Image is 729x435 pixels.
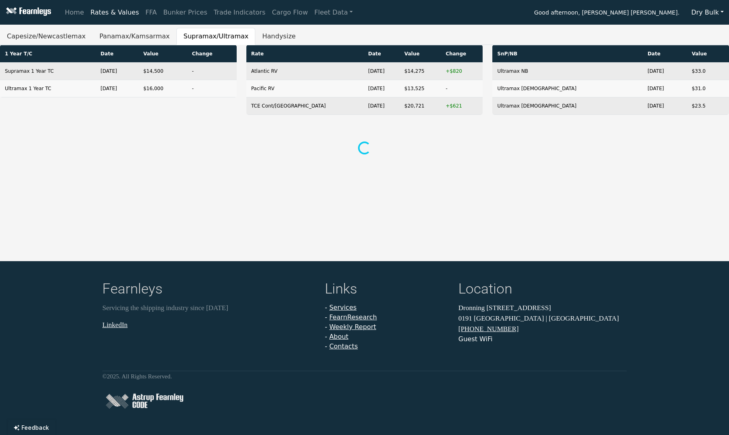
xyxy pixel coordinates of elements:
td: [DATE] [643,80,687,97]
td: $20,721 [400,97,441,115]
h4: Location [458,281,627,300]
th: Change [187,45,237,63]
a: Contacts [329,342,358,350]
td: $16,000 [138,80,187,97]
a: Home [61,4,87,21]
td: TCE Cont/[GEOGRAPHIC_DATA] [246,97,363,115]
th: Date [96,45,139,63]
button: Dry Bulk [686,5,729,20]
td: - [187,80,237,97]
td: - [441,80,483,97]
a: Cargo Flow [269,4,311,21]
li: - [325,303,449,313]
li: - [325,313,449,322]
a: [PHONE_NUMBER] [458,325,519,333]
td: +$621 [441,97,483,115]
p: 0191 [GEOGRAPHIC_DATA] | [GEOGRAPHIC_DATA] [458,313,627,323]
td: $14,500 [138,63,187,80]
th: Value [400,45,441,63]
td: $14,275 [400,63,441,80]
td: [DATE] [643,63,687,80]
button: Supramax/Ultramax [176,28,255,45]
p: Dronning [STREET_ADDRESS] [458,303,627,313]
a: Weekly Report [329,323,376,331]
span: Good afternoon, [PERSON_NAME] [PERSON_NAME]. [534,6,679,20]
td: [DATE] [363,80,400,97]
a: FearnResearch [329,313,377,321]
a: LinkedIn [102,321,127,328]
a: About [329,333,348,340]
h4: Links [325,281,449,300]
th: Value [138,45,187,63]
a: Fleet Data [311,4,356,21]
button: Panamax/Kamsarmax [93,28,177,45]
td: [DATE] [96,63,139,80]
button: Handysize [255,28,303,45]
th: Rate [246,45,363,63]
td: Ultramax [DEMOGRAPHIC_DATA] [492,97,642,115]
a: Bunker Prices [160,4,210,21]
td: [DATE] [363,63,400,80]
td: Pacific RV [246,80,363,97]
th: SnP/NB [492,45,642,63]
td: +$820 [441,63,483,80]
td: - [187,63,237,80]
img: Fearnleys Logo [4,7,51,17]
a: Trade Indicators [210,4,269,21]
td: $13,525 [400,80,441,97]
a: Rates & Values [87,4,142,21]
td: [DATE] [643,97,687,115]
th: Date [643,45,687,63]
td: [DATE] [363,97,400,115]
a: FFA [142,4,160,21]
td: [DATE] [96,80,139,97]
td: Ultramax [DEMOGRAPHIC_DATA] [492,80,642,97]
p: Servicing the shipping industry since [DATE] [102,303,315,313]
td: $33.0 [687,63,729,80]
a: Services [329,304,356,311]
button: Guest WiFi [458,334,492,344]
h4: Fearnleys [102,281,315,300]
th: Date [363,45,400,63]
li: - [325,332,449,342]
li: - [325,322,449,332]
td: $31.0 [687,80,729,97]
th: Value [687,45,729,63]
td: $23.5 [687,97,729,115]
td: Atlantic RV [246,63,363,80]
li: - [325,342,449,351]
td: Ultramax NB [492,63,642,80]
th: Change [441,45,483,63]
small: © 2025 . All Rights Reserved. [102,373,172,380]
